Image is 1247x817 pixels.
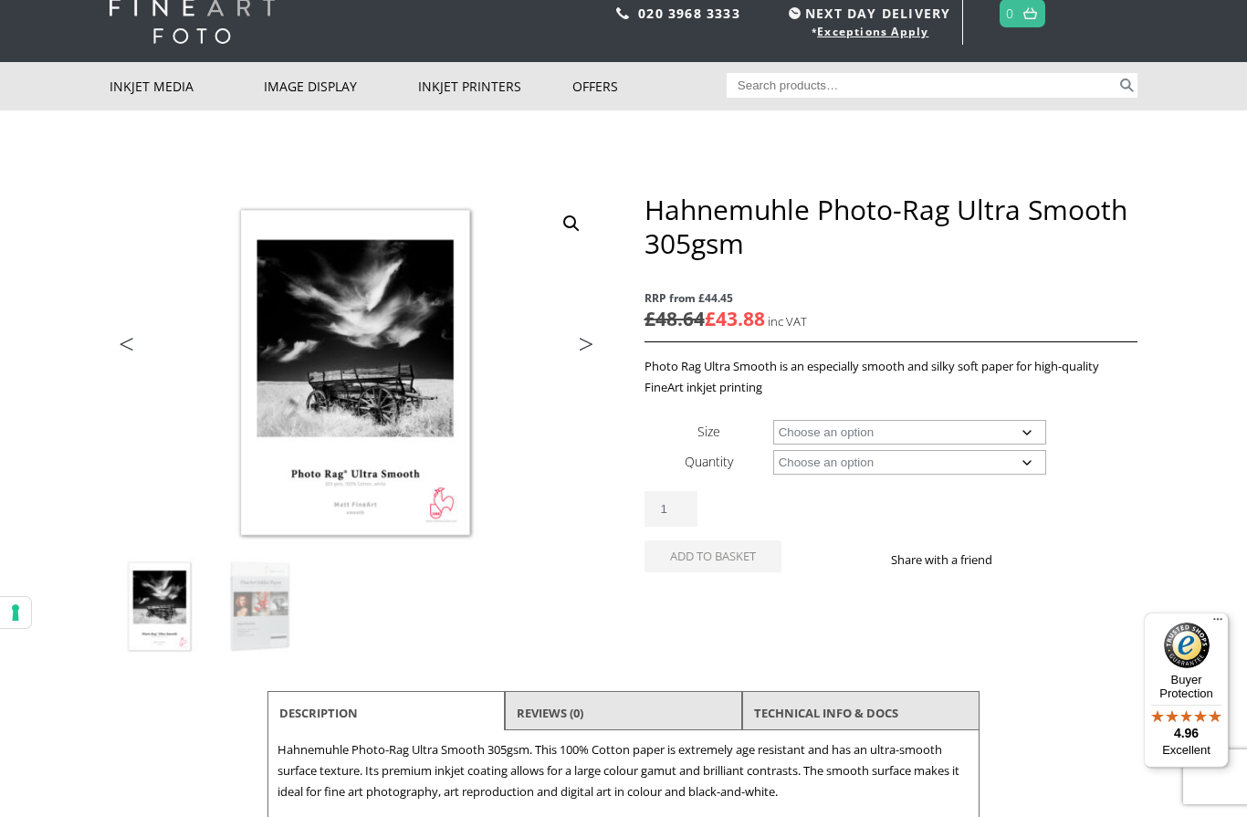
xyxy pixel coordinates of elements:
[110,62,264,110] a: Inkjet Media
[1144,613,1229,768] button: Trusted Shops TrustmarkBuyer Protection4.96Excellent
[1116,73,1137,98] button: Search
[1036,552,1051,567] img: twitter sharing button
[685,453,733,470] label: Quantity
[278,739,969,802] p: Hahnemuhle Photo-Rag Ultra Smooth 305gsm. This 100% Cotton paper is extremely age resistant and h...
[279,697,358,729] a: Description
[1174,726,1199,740] span: 4.96
[1144,673,1229,700] p: Buyer Protection
[644,540,781,572] button: Add to basket
[110,558,209,656] img: Hahnemuhle Photo-Rag Ultra Smooth 305gsm
[1023,7,1037,19] img: basket.svg
[418,62,572,110] a: Inkjet Printers
[572,62,727,110] a: Offers
[1207,613,1229,634] button: Menu
[1144,743,1229,758] p: Excellent
[727,73,1117,98] input: Search products…
[644,306,705,331] bdi: 48.64
[1164,623,1210,668] img: Trusted Shops Trustmark
[754,697,898,729] a: TECHNICAL INFO & DOCS
[789,7,801,19] img: time.svg
[211,558,309,656] img: Hahnemuhle Photo-Rag Ultra Smooth 305gsm - Image 2
[705,306,716,331] span: £
[784,3,950,24] span: NEXT DAY DELIVERY
[555,207,588,240] a: View full-screen image gallery
[638,5,740,22] a: 020 3968 3333
[644,356,1137,398] p: Photo Rag Ultra Smooth is an especially smooth and silky soft paper for high-quality FineArt inkj...
[705,306,765,331] bdi: 43.88
[616,7,629,19] img: phone.svg
[1014,552,1029,567] img: facebook sharing button
[644,306,655,331] span: £
[644,491,697,527] input: Product quantity
[1058,552,1073,567] img: email sharing button
[891,550,1014,571] p: Share with a friend
[697,423,720,440] label: Size
[264,62,418,110] a: Image Display
[517,697,583,729] a: Reviews (0)
[644,288,1137,309] span: RRP from £44.45
[817,24,928,39] a: Exceptions Apply
[644,193,1137,260] h1: Hahnemuhle Photo-Rag Ultra Smooth 305gsm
